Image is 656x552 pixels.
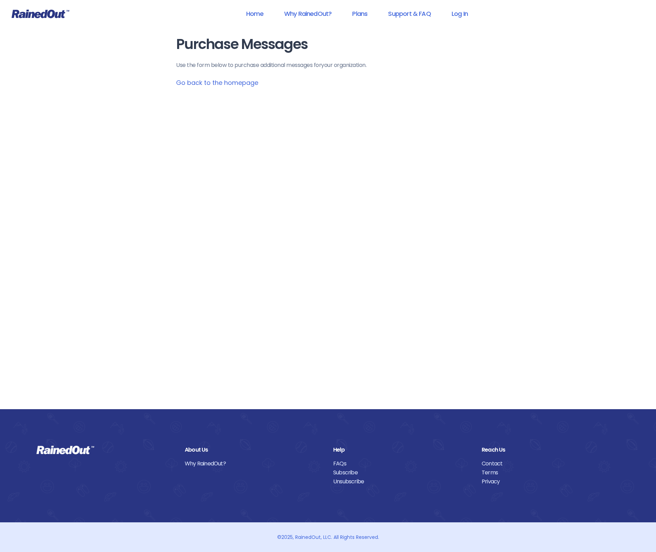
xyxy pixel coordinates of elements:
a: Log In [443,6,477,21]
div: About Us [185,445,323,454]
a: Unsubscribe [333,477,471,486]
div: Reach Us [482,445,620,454]
p: Use the form below to purchase additional messages for your organization . [176,61,480,69]
a: Contact [482,459,620,468]
a: Home [237,6,272,21]
a: Plans [343,6,376,21]
h1: Purchase Messages [176,37,480,52]
a: Support & FAQ [379,6,440,21]
a: Subscribe [333,468,471,477]
a: Why RainedOut? [275,6,341,21]
a: Terms [482,468,620,477]
a: Go back to the homepage [176,78,258,87]
div: Help [333,445,471,454]
a: Privacy [482,477,620,486]
a: Why RainedOut? [185,459,323,468]
a: FAQs [333,459,471,468]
